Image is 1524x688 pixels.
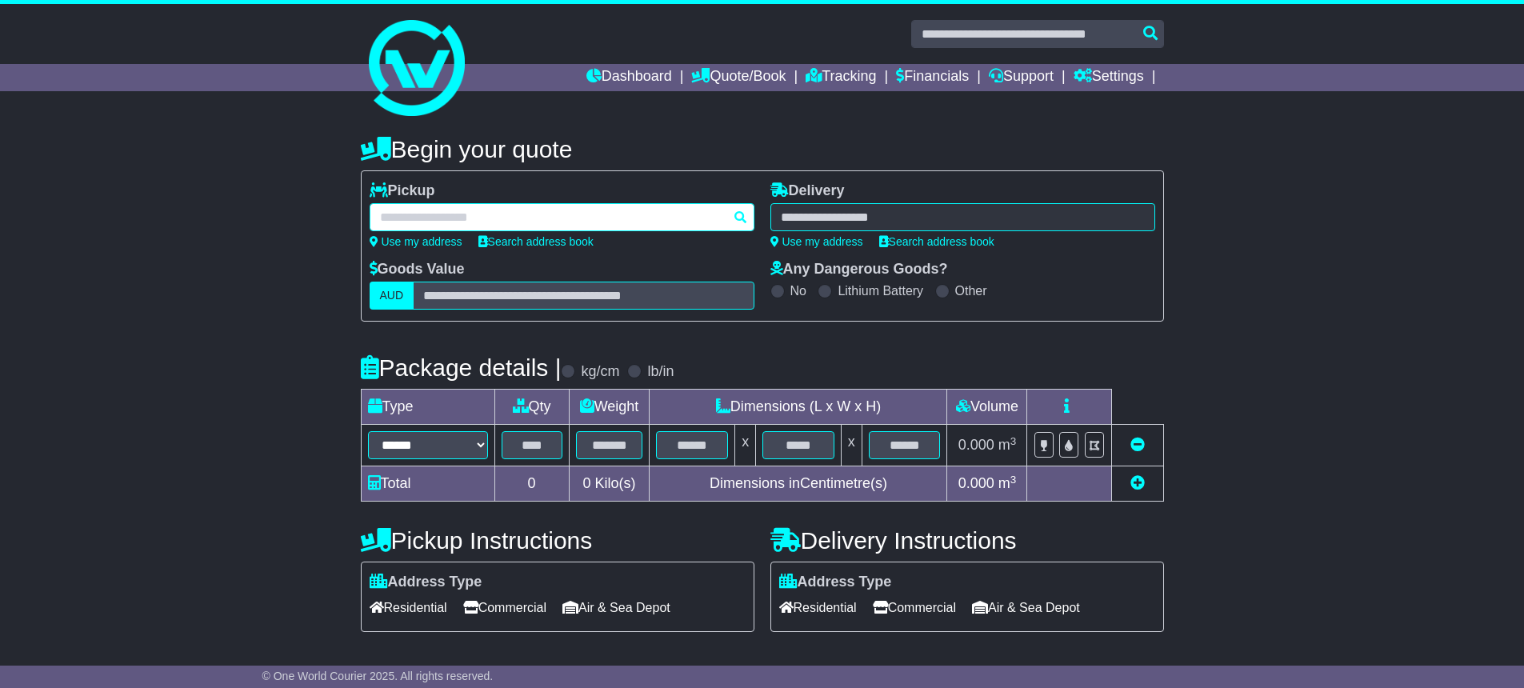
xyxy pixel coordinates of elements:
[1130,475,1145,491] a: Add new item
[998,437,1017,453] span: m
[958,437,994,453] span: 0.000
[1074,64,1144,91] a: Settings
[569,466,650,502] td: Kilo(s)
[770,527,1164,554] h4: Delivery Instructions
[463,595,546,620] span: Commercial
[779,574,892,591] label: Address Type
[478,235,594,248] a: Search address book
[896,64,969,91] a: Financials
[361,466,494,502] td: Total
[879,235,994,248] a: Search address book
[998,475,1017,491] span: m
[494,466,569,502] td: 0
[955,283,987,298] label: Other
[838,283,923,298] label: Lithium Battery
[494,390,569,425] td: Qty
[361,354,562,381] h4: Package details |
[370,574,482,591] label: Address Type
[958,475,994,491] span: 0.000
[947,390,1027,425] td: Volume
[647,363,674,381] label: lb/in
[562,595,670,620] span: Air & Sea Depot
[582,475,590,491] span: 0
[1130,437,1145,453] a: Remove this item
[1010,474,1017,486] sup: 3
[586,64,672,91] a: Dashboard
[370,235,462,248] a: Use my address
[806,64,876,91] a: Tracking
[650,390,947,425] td: Dimensions (L x W x H)
[262,670,494,682] span: © One World Courier 2025. All rights reserved.
[779,595,857,620] span: Residential
[735,425,756,466] td: x
[770,182,845,200] label: Delivery
[989,64,1054,91] a: Support
[841,425,862,466] td: x
[370,282,414,310] label: AUD
[581,363,619,381] label: kg/cm
[361,136,1164,162] h4: Begin your quote
[569,390,650,425] td: Weight
[1010,435,1017,447] sup: 3
[361,527,754,554] h4: Pickup Instructions
[873,595,956,620] span: Commercial
[972,595,1080,620] span: Air & Sea Depot
[370,595,447,620] span: Residential
[691,64,786,91] a: Quote/Book
[650,466,947,502] td: Dimensions in Centimetre(s)
[790,283,806,298] label: No
[370,182,435,200] label: Pickup
[370,203,754,231] typeahead: Please provide city
[770,261,948,278] label: Any Dangerous Goods?
[370,261,465,278] label: Goods Value
[770,235,863,248] a: Use my address
[361,390,494,425] td: Type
